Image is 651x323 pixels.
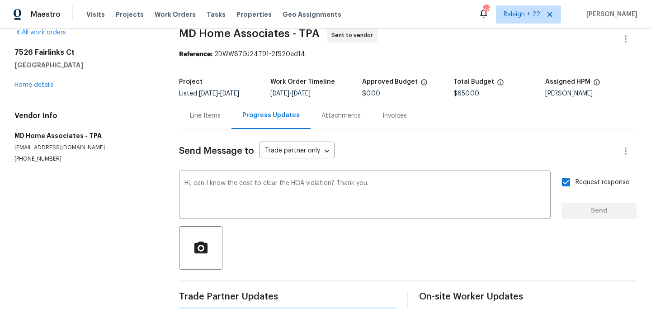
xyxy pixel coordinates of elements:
[179,90,239,97] span: Listed
[179,50,637,59] div: 2DWW87GJ24T91-2f520ad14
[14,61,157,70] h5: [GEOGRAPHIC_DATA]
[292,90,311,97] span: [DATE]
[270,79,335,85] h5: Work Order Timeline
[184,180,545,212] textarea: Hi, can I know the cost to clear the HOA violation? Thank you.
[236,10,272,19] span: Properties
[14,111,157,120] h4: Vendor Info
[270,90,311,97] span: -
[179,51,212,57] b: Reference:
[419,292,637,301] span: On-site Worker Updates
[362,90,380,97] span: $0.00
[14,29,66,36] a: All work orders
[453,79,494,85] h5: Total Budget
[179,79,203,85] h5: Project
[14,131,157,140] h5: MD Home Associates - TPA
[14,82,54,88] a: Home details
[179,147,254,156] span: Send Message to
[31,10,61,19] span: Maestro
[86,10,105,19] span: Visits
[497,79,504,90] span: The total cost of line items that have been proposed by Opendoor. This sum includes line items th...
[116,10,144,19] span: Projects
[331,31,377,40] span: Sent to vendor
[14,144,157,152] p: [EMAIL_ADDRESS][DOMAIN_NAME]
[283,10,341,19] span: Geo Assignments
[593,79,600,90] span: The hpm assigned to this work order.
[207,11,226,18] span: Tasks
[420,79,428,90] span: The total cost of line items that have been approved by both Opendoor and the Trade Partner. This...
[179,28,320,39] span: MD Home Associates - TPA
[483,5,489,14] div: 375
[362,79,418,85] h5: Approved Budget
[14,48,157,57] h2: 7526 Fairlinks Ct
[155,10,196,19] span: Work Orders
[270,90,289,97] span: [DATE]
[179,292,396,301] span: Trade Partner Updates
[321,111,361,120] div: Attachments
[545,90,637,97] div: [PERSON_NAME]
[190,111,221,120] div: Line Items
[504,10,540,19] span: Raleigh + 22
[382,111,407,120] div: Invoices
[220,90,239,97] span: [DATE]
[576,178,629,187] span: Request response
[242,111,300,120] div: Progress Updates
[199,90,218,97] span: [DATE]
[14,155,157,163] p: [PHONE_NUMBER]
[545,79,590,85] h5: Assigned HPM
[199,90,239,97] span: -
[583,10,637,19] span: [PERSON_NAME]
[259,144,335,159] div: Trade partner only
[453,90,479,97] span: $650.00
